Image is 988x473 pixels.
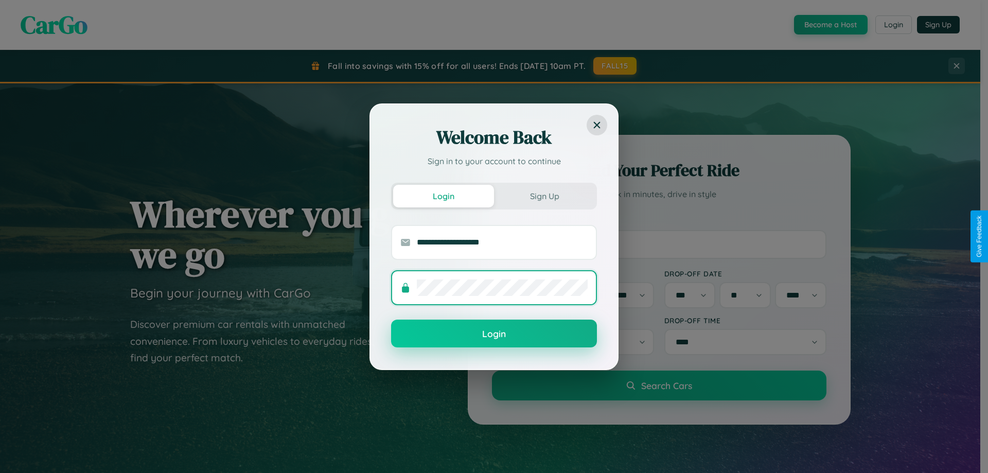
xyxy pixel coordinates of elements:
button: Sign Up [494,185,595,207]
button: Login [391,320,597,347]
p: Sign in to your account to continue [391,155,597,167]
h2: Welcome Back [391,125,597,150]
div: Give Feedback [976,216,983,257]
button: Login [393,185,494,207]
